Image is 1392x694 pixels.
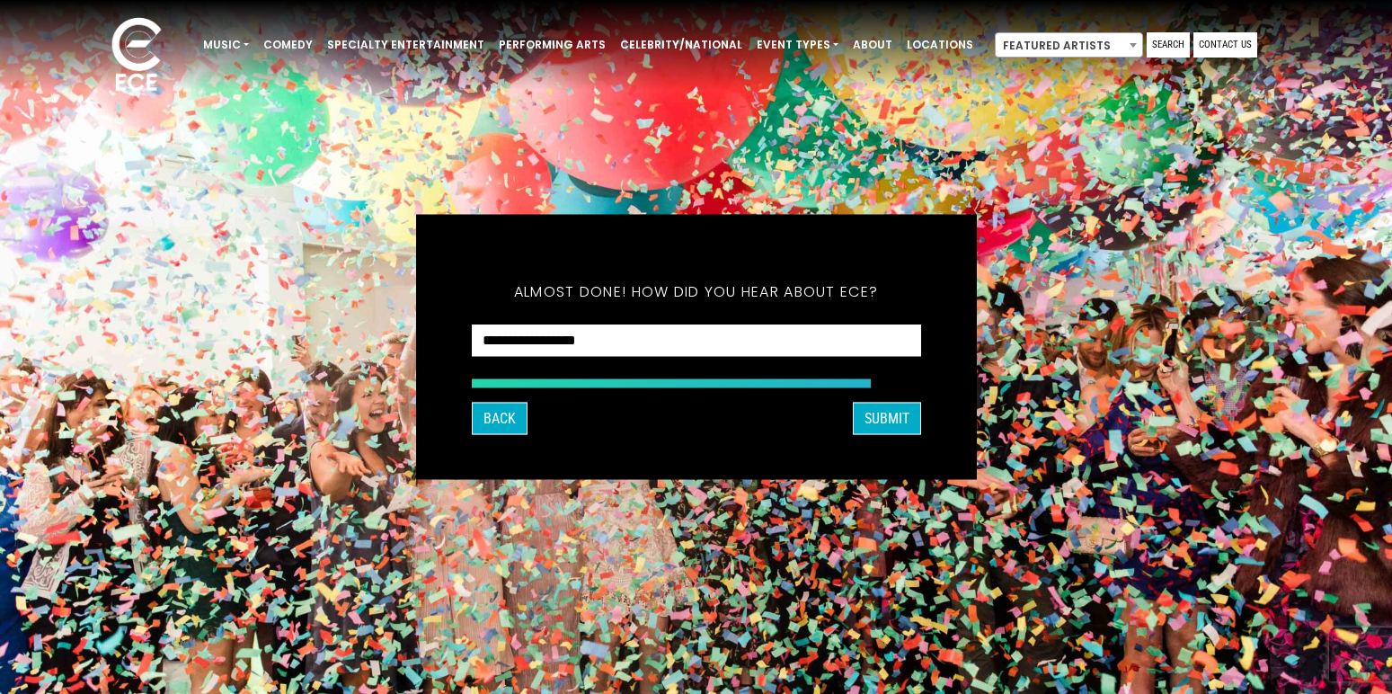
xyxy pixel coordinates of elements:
[472,260,921,325] h5: Almost done! How did you hear about ECE?
[472,403,528,435] button: Back
[853,403,921,435] button: SUBMIT
[1193,32,1257,58] a: Contact Us
[846,30,900,60] a: About
[472,325,921,358] select: How did you hear about ECE
[320,30,492,60] a: Specialty Entertainment
[196,30,256,60] a: Music
[749,30,846,60] a: Event Types
[1147,32,1190,58] a: Search
[492,30,613,60] a: Performing Arts
[92,13,182,100] img: ece_new_logo_whitev2-1.png
[256,30,320,60] a: Comedy
[900,30,980,60] a: Locations
[996,33,1142,58] span: Featured Artists
[613,30,749,60] a: Celebrity/National
[995,32,1143,58] span: Featured Artists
